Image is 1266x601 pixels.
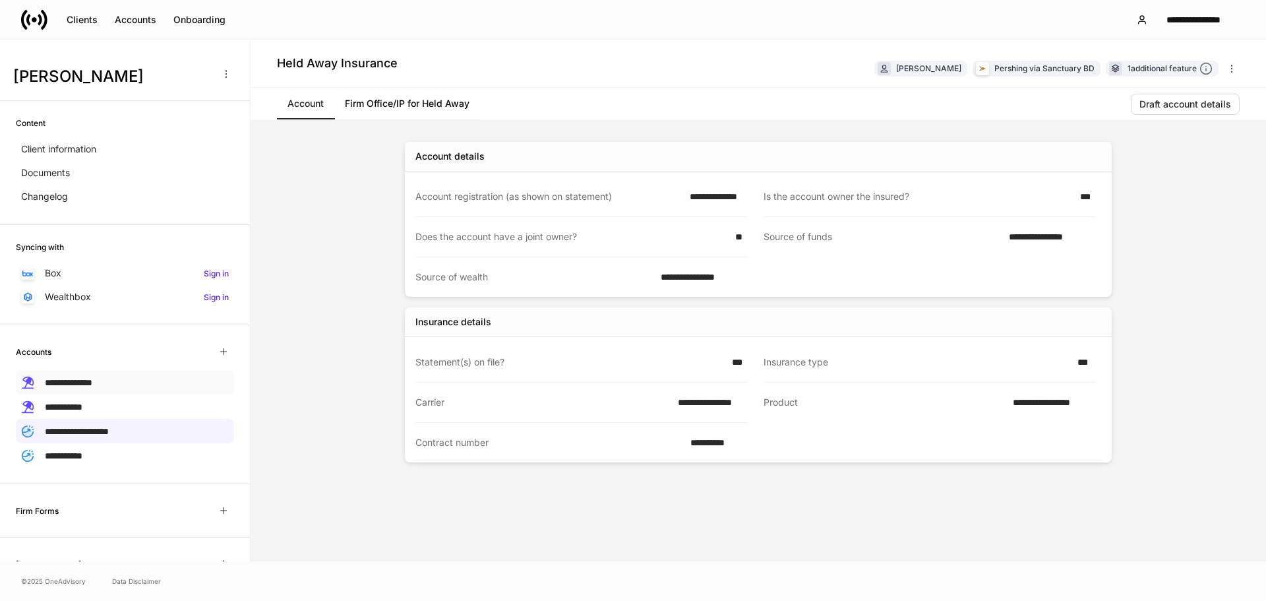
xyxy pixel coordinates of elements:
[415,270,653,284] div: Source of wealth
[22,270,33,276] img: oYqM9ojoZLfzCHUefNbBcWHcyDPbQKagtYciMC8pFl3iZXy3dU33Uwy+706y+0q2uJ1ghNQf2OIHrSh50tUd9HaB5oMc62p0G...
[415,436,682,449] div: Contract number
[204,267,229,280] h6: Sign in
[764,190,1072,203] div: Is the account owner the insured?
[764,230,1001,244] div: Source of funds
[415,230,727,243] div: Does the account have a joint owner?
[21,166,70,179] p: Documents
[173,13,226,26] div: Onboarding
[106,9,165,30] button: Accounts
[415,356,724,369] div: Statement(s) on file?
[334,88,480,119] a: Firm Office/IP for Held Away
[165,9,234,30] button: Onboarding
[764,356,1070,369] div: Insurance type
[16,241,64,253] h6: Syncing with
[764,396,1005,410] div: Product
[21,190,68,203] p: Changelog
[16,137,234,161] a: Client information
[21,142,96,156] p: Client information
[204,291,229,303] h6: Sign in
[415,315,491,329] div: Insurance details
[1128,62,1213,76] div: 1 additional feature
[16,161,234,185] a: Documents
[16,346,51,358] h6: Accounts
[16,185,234,208] a: Changelog
[896,62,961,75] div: [PERSON_NAME]
[16,558,81,571] h6: [PERSON_NAME]
[21,576,86,586] span: © 2025 OneAdvisory
[1139,98,1231,111] div: Draft account details
[415,396,670,409] div: Carrier
[67,13,98,26] div: Clients
[112,576,161,586] a: Data Disclaimer
[16,117,45,129] h6: Content
[16,285,234,309] a: WealthboxSign in
[13,66,210,87] h3: [PERSON_NAME]
[277,88,334,119] a: Account
[45,267,61,280] p: Box
[58,9,106,30] button: Clients
[277,55,398,71] h4: Held Away Insurance
[16,505,59,517] h6: Firm Forms
[1131,94,1240,115] button: Draft account details
[115,13,156,26] div: Accounts
[45,290,91,303] p: Wealthbox
[415,150,485,163] div: Account details
[415,190,682,203] div: Account registration (as shown on statement)
[994,62,1095,75] div: Pershing via Sanctuary BD
[16,261,234,285] a: BoxSign in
